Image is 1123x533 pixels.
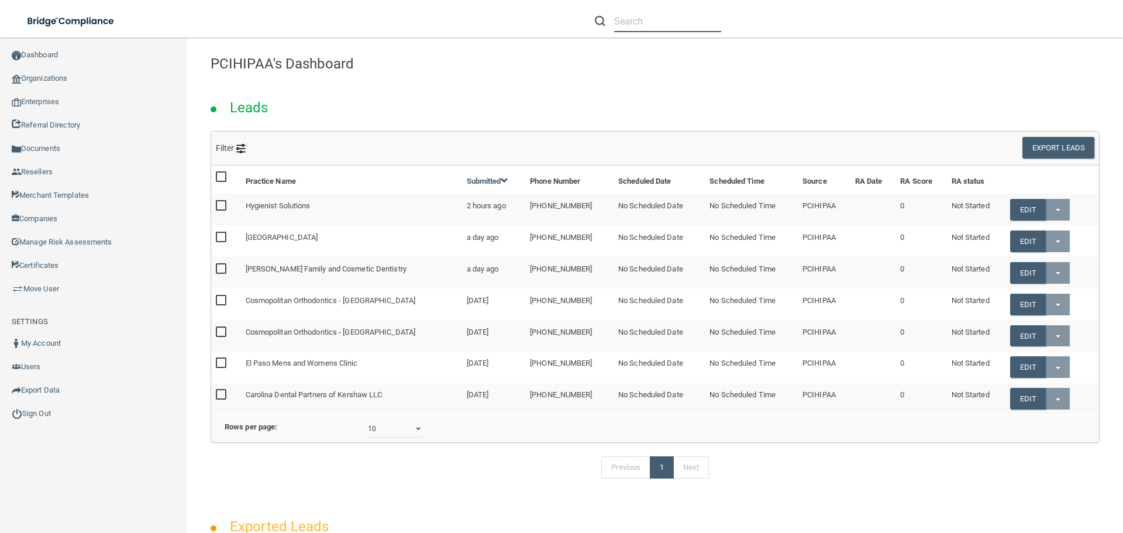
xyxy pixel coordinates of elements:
img: icon-filter@2x.21656d0b.png [236,144,246,153]
td: Cosmopolitan Orthodontics - [GEOGRAPHIC_DATA] [241,320,462,352]
td: [PHONE_NUMBER] [525,383,614,414]
a: Edit [1010,294,1046,315]
a: Edit [1010,356,1046,378]
td: a day ago [462,257,526,288]
td: Hygienist Solutions [241,194,462,225]
a: Next [673,456,708,479]
img: bridge_compliance_login_screen.278c3ca4.svg [18,9,125,33]
td: No Scheduled Time [705,257,798,288]
td: 0 [895,225,946,257]
a: Submitted [467,177,509,185]
td: 0 [895,320,946,352]
a: Previous [601,456,650,479]
th: RA Score [895,166,946,194]
button: Export Leads [1022,137,1094,159]
td: Not Started [947,383,1005,414]
th: RA Date [850,166,895,194]
img: icon-documents.8dae5593.png [12,145,21,154]
td: Cosmopolitan Orthodontics - [GEOGRAPHIC_DATA] [241,288,462,320]
th: Scheduled Date [614,166,705,194]
td: [DATE] [462,383,526,414]
td: Not Started [947,320,1005,352]
th: RA status [947,166,1005,194]
td: Not Started [947,257,1005,288]
iframe: Drift Widget Chat Controller [921,450,1109,497]
td: No Scheduled Date [614,225,705,257]
td: [PHONE_NUMBER] [525,257,614,288]
td: No Scheduled Date [614,383,705,414]
td: [PHONE_NUMBER] [525,225,614,257]
label: SETTINGS [12,315,48,329]
td: [PHONE_NUMBER] [525,320,614,352]
td: PCIHIPAA [798,225,850,257]
td: No Scheduled Date [614,288,705,320]
td: PCIHIPAA [798,194,850,225]
td: No Scheduled Time [705,383,798,414]
a: Edit [1010,388,1046,410]
td: 0 [895,194,946,225]
td: 0 [895,383,946,414]
td: 2 hours ago [462,194,526,225]
td: No Scheduled Time [705,225,798,257]
a: 1 [650,456,674,479]
td: Not Started [947,352,1005,383]
input: Search [614,11,721,32]
td: No Scheduled Date [614,352,705,383]
a: Edit [1010,325,1046,347]
img: ic-search.3b580494.png [595,16,605,26]
img: ic_dashboard_dark.d01f4a41.png [12,51,21,60]
td: [DATE] [462,288,526,320]
th: Source [798,166,850,194]
td: a day ago [462,225,526,257]
td: 0 [895,352,946,383]
td: 0 [895,257,946,288]
td: No Scheduled Date [614,320,705,352]
td: PCIHIPAA [798,352,850,383]
th: Scheduled Time [705,166,798,194]
td: No Scheduled Time [705,320,798,352]
th: Practice Name [241,166,462,194]
td: [PHONE_NUMBER] [525,194,614,225]
td: PCIHIPAA [798,320,850,352]
td: El Paso Mens and Womens Clinic [241,352,462,383]
th: Phone Number [525,166,614,194]
img: icon-users.e205127d.png [12,362,21,372]
td: [DATE] [462,352,526,383]
td: PCIHIPAA [798,383,850,414]
td: 0 [895,288,946,320]
td: No Scheduled Date [614,257,705,288]
span: Filter [216,143,246,153]
td: No Scheduled Time [705,194,798,225]
td: No Scheduled Time [705,352,798,383]
img: organization-icon.f8decf85.png [12,74,21,84]
a: Edit [1010,231,1046,252]
td: PCIHIPAA [798,288,850,320]
a: Edit [1010,199,1046,221]
img: ic_reseller.de258add.png [12,167,21,177]
td: Not Started [947,225,1005,257]
td: No Scheduled Time [705,288,798,320]
h2: Leads [218,91,280,124]
td: PCIHIPAA [798,257,850,288]
td: Carolina Dental Partners of Kershaw LLC [241,383,462,414]
td: [GEOGRAPHIC_DATA] [241,225,462,257]
img: ic_power_dark.7ecde6b1.png [12,408,22,419]
b: Rows per page: [225,422,277,431]
td: [PHONE_NUMBER] [525,288,614,320]
img: briefcase.64adab9b.png [12,283,23,295]
img: icon-export.b9366987.png [12,386,21,395]
td: Not Started [947,288,1005,320]
img: ic_user_dark.df1a06c3.png [12,339,21,348]
img: enterprise.0d942306.png [12,98,21,106]
td: [PERSON_NAME] Family and Cosmetic Dentistry [241,257,462,288]
td: [PHONE_NUMBER] [525,352,614,383]
td: No Scheduled Date [614,194,705,225]
td: Not Started [947,194,1005,225]
h4: PCIHIPAA's Dashboard [211,56,1100,71]
td: [DATE] [462,320,526,352]
a: Edit [1010,262,1046,284]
